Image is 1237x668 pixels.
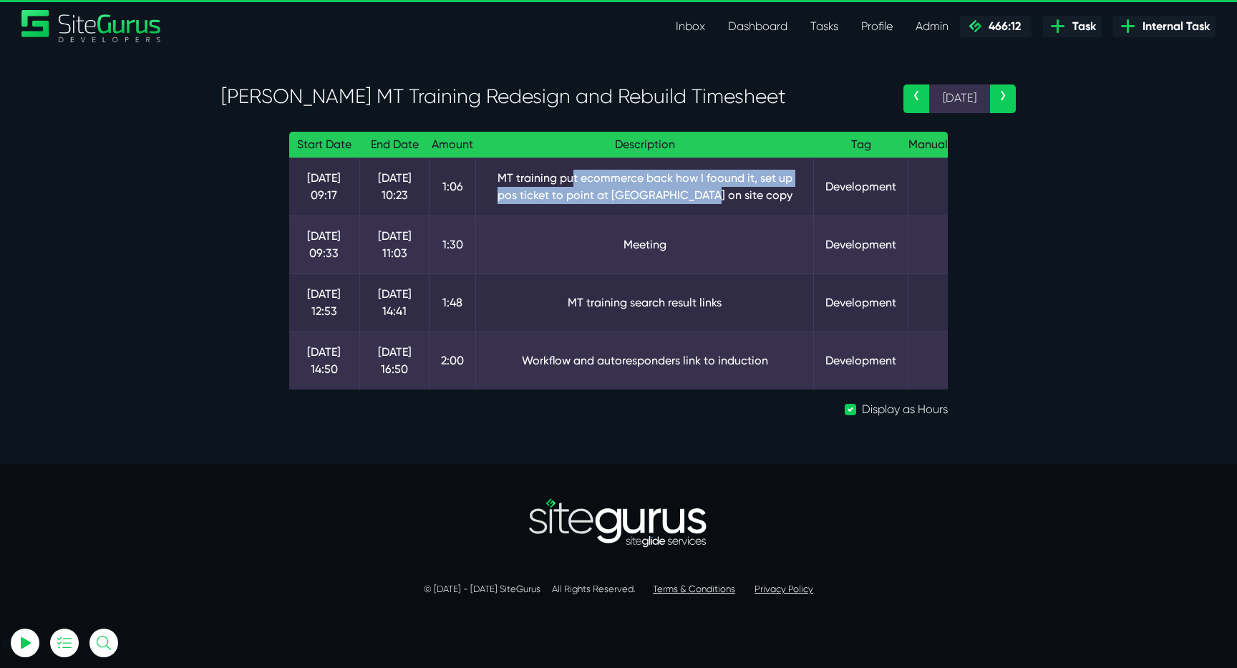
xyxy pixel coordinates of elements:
[476,132,814,158] th: Description
[359,331,430,389] td: [DATE] 16:50
[799,12,850,41] a: Tasks
[850,12,904,41] a: Profile
[1137,18,1210,35] span: Internal Task
[221,582,1016,596] p: © [DATE] - [DATE] SiteGurus All Rights Reserved.
[929,84,990,113] span: [DATE]
[21,10,162,42] img: Sitegurus Logo
[47,253,204,283] button: Log In
[289,216,359,274] td: [DATE] 09:33
[430,216,476,274] td: 1:30
[990,84,1016,113] a: ›
[653,584,735,594] a: Terms & Conditions
[359,274,430,331] td: [DATE] 14:41
[1043,16,1102,37] a: Task
[21,10,162,42] a: SiteGurus
[983,19,1021,33] span: 466:12
[476,216,814,274] td: Meeting
[755,584,813,594] a: Privacy Policy
[908,132,948,158] th: Manual
[1067,18,1096,35] span: Task
[359,216,430,274] td: [DATE] 11:03
[960,16,1032,37] a: 466:12
[289,158,359,216] td: [DATE] 09:17
[476,274,814,331] td: MT training search result links
[664,12,717,41] a: Inbox
[1113,16,1216,37] a: Internal Task
[430,132,476,158] th: Amount
[814,158,908,216] td: Development
[47,168,204,200] input: Email
[359,132,430,158] th: End Date
[289,274,359,331] td: [DATE] 12:53
[476,158,814,216] td: MT training put ecommerce back how I foound it, set up pos ticket to point at [GEOGRAPHIC_DATA] o...
[359,158,430,216] td: [DATE] 10:23
[814,216,908,274] td: Development
[476,331,814,389] td: Workflow and autoresponders link to induction
[862,401,948,418] label: Display as Hours
[903,84,929,113] a: ‹
[814,331,908,389] td: Development
[904,12,960,41] a: Admin
[430,274,476,331] td: 1:48
[717,12,799,41] a: Dashboard
[221,84,882,109] h3: [PERSON_NAME] MT Training Redesign and Rebuild Timesheet
[289,132,359,158] th: Start Date
[289,331,359,389] td: [DATE] 14:50
[814,274,908,331] td: Development
[814,132,908,158] th: Tag
[430,158,476,216] td: 1:06
[430,331,476,389] td: 2:00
